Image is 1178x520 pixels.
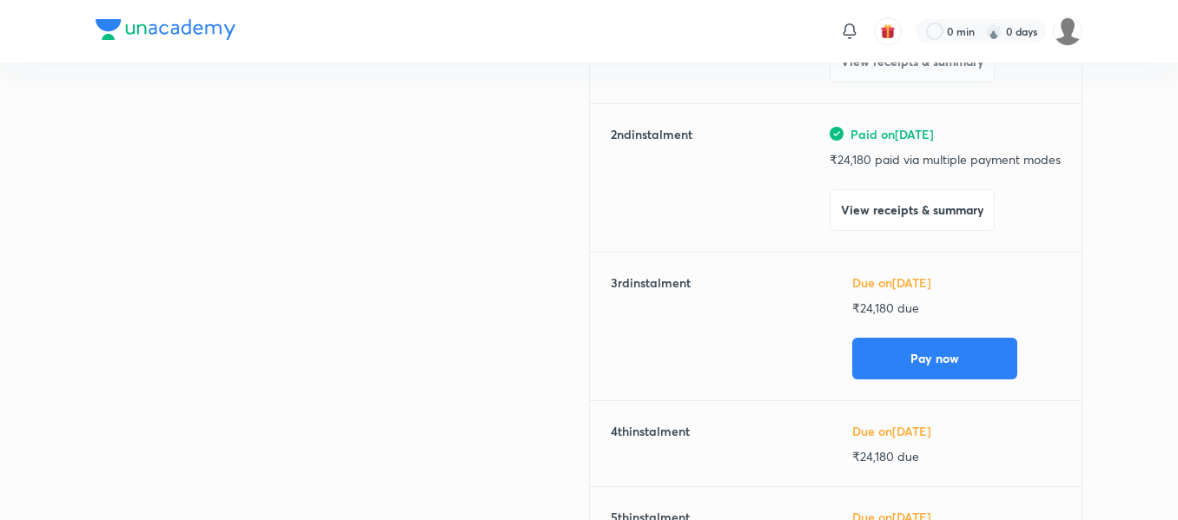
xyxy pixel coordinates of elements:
img: streak [985,23,1003,40]
button: avatar [874,17,902,45]
h6: 3 rd instalment [611,273,691,379]
img: green-tick [830,127,844,141]
p: ₹ 24,180 paid via multiple payment modes [830,150,1061,168]
p: ₹ 24,180 due [852,299,1061,317]
img: Devadarshan M [1053,16,1082,46]
img: avatar [880,23,896,39]
span: Paid on [DATE] [850,125,934,143]
button: Pay now [852,338,1017,379]
button: View receipts & summary [830,189,995,231]
img: Company Logo [96,19,235,40]
p: ₹ 24,180 due [852,447,1061,465]
h6: 4 th instalment [611,422,690,465]
h6: Due on [DATE] [852,273,1061,292]
a: Company Logo [96,19,235,44]
h6: Due on [DATE] [852,422,1061,440]
h6: 2 nd instalment [611,125,692,231]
